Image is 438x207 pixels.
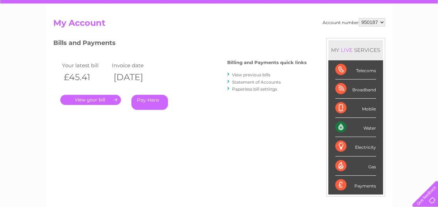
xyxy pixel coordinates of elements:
td: Invoice date [110,61,160,70]
td: Your latest bill [60,61,110,70]
div: Clear Business is a trading name of Verastar Limited (registered in [GEOGRAPHIC_DATA] No. 3667643... [55,4,384,34]
a: View previous bills [232,72,270,77]
th: £45.41 [60,70,110,84]
h3: Bills and Payments [53,38,307,50]
a: Blog [377,30,387,35]
div: MY SERVICES [328,40,383,60]
div: Water [335,118,376,137]
div: Electricity [335,137,376,156]
div: LIVE [339,47,354,53]
h2: My Account [53,18,385,31]
div: Mobile [335,99,376,118]
img: logo.png [15,18,51,39]
div: Telecoms [335,60,376,79]
a: . [60,95,121,105]
a: Contact [392,30,409,35]
a: 0333 014 3131 [307,3,355,12]
a: Paperless bill settings [232,86,277,92]
a: Telecoms [352,30,373,35]
a: Pay Here [131,95,168,110]
div: Payments [335,176,376,194]
div: Broadband [335,79,376,99]
a: Water [315,30,329,35]
h4: Billing and Payments quick links [227,60,307,65]
a: Energy [333,30,348,35]
div: Gas [335,156,376,176]
div: Account number [323,18,385,26]
a: Statement of Accounts [232,79,281,85]
a: Log out [415,30,431,35]
th: [DATE] [110,70,160,84]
